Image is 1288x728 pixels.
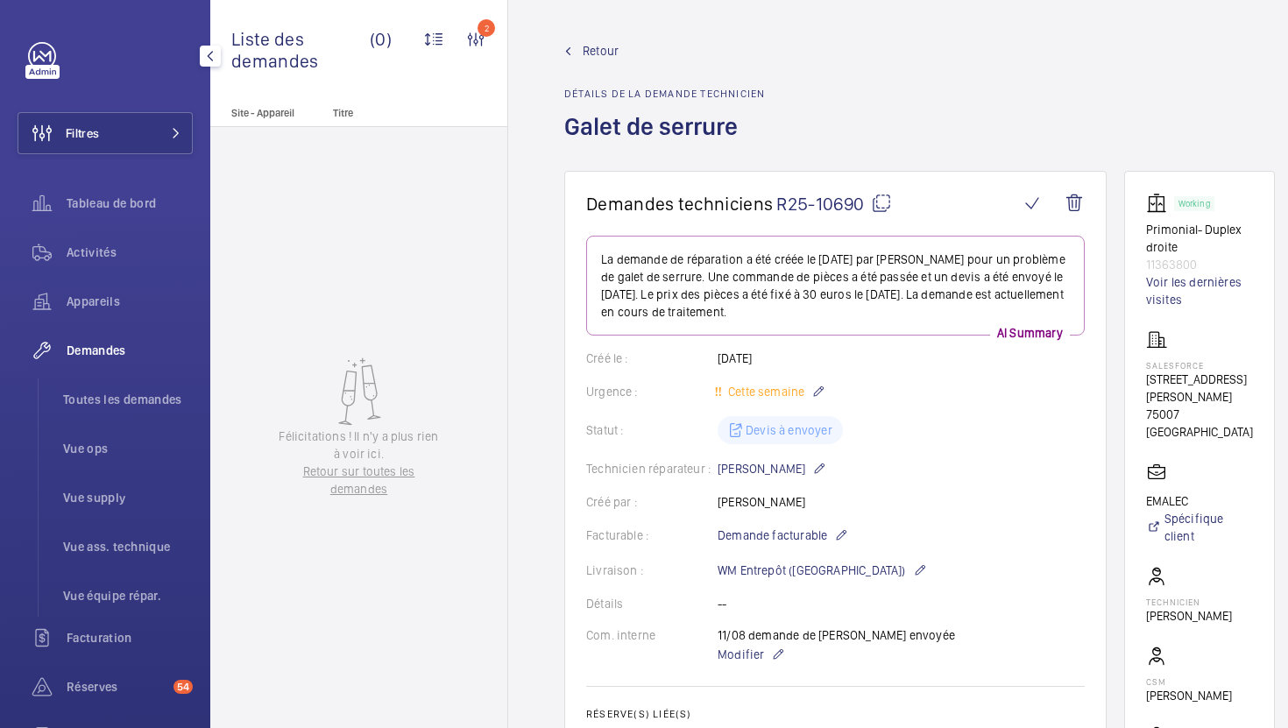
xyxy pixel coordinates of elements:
[718,527,827,544] span: Demande facturable
[63,391,193,408] span: Toutes les demandes
[1146,676,1232,687] p: CSM
[564,110,765,171] h1: Galet de serrure
[718,646,764,663] span: Modifier
[1146,406,1253,441] p: 75007 [GEOGRAPHIC_DATA]
[718,458,826,479] p: [PERSON_NAME]
[1146,273,1253,308] a: Voir les dernières visites
[210,107,326,119] p: Site - Appareil
[1146,221,1253,256] p: Primonial- Duplex droite
[1146,371,1253,406] p: [STREET_ADDRESS][PERSON_NAME]
[725,385,804,399] span: Cette semaine
[67,629,193,647] span: Facturation
[63,440,193,457] span: Vue ops
[63,538,193,555] span: Vue ass. technique
[776,193,892,215] span: R25-10690
[1146,597,1232,607] p: Technicien
[1146,193,1174,214] img: elevator.svg
[1146,607,1232,625] p: [PERSON_NAME]
[63,587,193,604] span: Vue équipe répar.
[67,342,193,359] span: Demandes
[586,193,773,215] span: Demandes techniciens
[564,88,765,100] h2: Détails de la demande technicien
[990,324,1070,342] p: AI Summary
[601,251,1070,321] p: La demande de réparation a été créée le [DATE] par [PERSON_NAME] pour un problème de galet de ser...
[66,124,99,142] span: Filtres
[173,680,193,694] span: 54
[1146,492,1253,510] p: EMALEC
[583,42,619,60] span: Retour
[231,28,370,72] span: Liste des demandes
[63,489,193,506] span: Vue supply
[277,463,442,498] a: Retour sur toutes les demandes
[1146,510,1253,545] a: Spécifique client
[67,293,193,310] span: Appareils
[333,107,449,119] p: Titre
[277,428,442,463] p: Félicitations ! Il n'y a plus rien à voir ici.
[67,678,166,696] span: Réserves
[718,560,927,581] p: WM Entrepôt ([GEOGRAPHIC_DATA])
[1178,201,1210,207] p: Working
[1146,360,1253,371] p: SALESFORCE
[67,244,193,261] span: Activités
[1146,687,1232,704] p: [PERSON_NAME]
[18,112,193,154] button: Filtres
[586,708,1085,720] h2: Réserve(s) liée(s)
[67,194,193,212] span: Tableau de bord
[1146,256,1253,273] p: 11363800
